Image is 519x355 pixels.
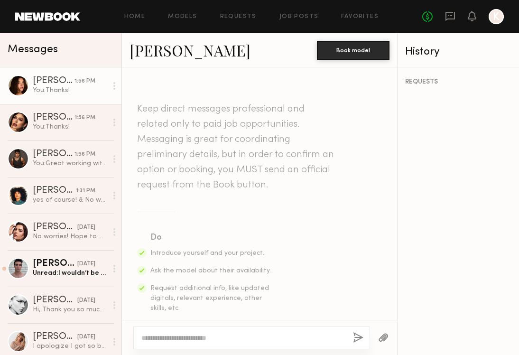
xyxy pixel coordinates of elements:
[168,14,197,20] a: Models
[8,44,58,55] span: Messages
[33,86,107,95] div: You: Thanks!
[405,79,511,85] div: REQUESTS
[220,14,257,20] a: Requests
[137,102,336,193] header: Keep direct messages professional and related only to paid job opportunities. Messaging is great ...
[33,76,74,86] div: [PERSON_NAME]
[74,150,95,159] div: 1:56 PM
[33,232,107,241] div: No worries! Hope to work together soon!
[279,14,319,20] a: Job Posts
[77,260,95,269] div: [DATE]
[489,9,504,24] a: K
[150,231,272,244] div: Do
[405,47,511,57] div: History
[33,305,107,314] div: Hi, Thank you so much for sending over the booking request! Before moving forward, I just wanted ...
[77,333,95,342] div: [DATE]
[33,342,107,351] div: I apologize I got so busy. I will send it [DATE] morning thank you
[130,40,250,60] a: [PERSON_NAME]
[150,285,269,311] span: Request additional info, like updated digitals, relevant experience, other skills, etc.
[77,223,95,232] div: [DATE]
[124,14,146,20] a: Home
[317,41,389,60] button: Book model
[33,223,77,232] div: [PERSON_NAME]
[33,196,107,205] div: yes of course! & No worries thank you nonetheless!
[341,14,379,20] a: Favorites
[33,122,107,131] div: You: Thanks!
[33,296,77,305] div: [PERSON_NAME]
[33,149,74,159] div: [PERSON_NAME]
[77,296,95,305] div: [DATE]
[33,113,74,122] div: [PERSON_NAME]
[33,186,76,196] div: [PERSON_NAME]
[150,250,264,256] span: Introduce yourself and your project.
[76,187,95,196] div: 1:31 PM
[74,77,95,86] div: 1:56 PM
[317,46,389,54] a: Book model
[33,332,77,342] div: [PERSON_NAME]
[74,113,95,122] div: 1:56 PM
[33,259,77,269] div: [PERSON_NAME]
[150,268,271,274] span: Ask the model about their availability.
[33,159,107,168] div: You: Great working with you
[33,269,107,278] div: Unread: I wouldn’t be able to make this happen [DATE], however if you need us for any other time ...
